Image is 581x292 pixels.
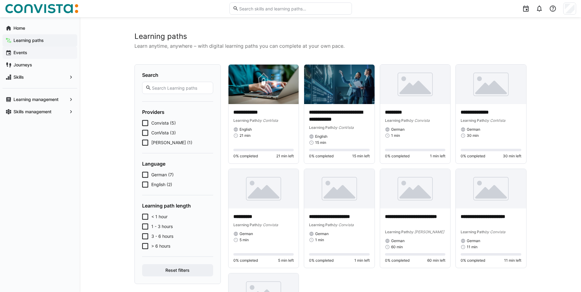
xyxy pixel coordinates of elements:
[315,238,324,242] span: 1 min
[430,154,445,159] span: 1 min left
[456,65,526,104] img: image
[278,258,294,263] span: 5 min left
[485,118,505,123] span: by ConVista
[461,230,485,234] span: Learning Path
[391,127,405,132] span: German
[354,258,370,263] span: 1 min left
[309,258,334,263] span: 0% completed
[233,258,258,263] span: 0% completed
[233,223,258,227] span: Learning Path
[151,172,174,178] span: German (7)
[258,223,278,227] span: by Convista
[142,203,213,209] h4: Learning path length
[467,238,480,243] span: German
[164,267,191,273] span: Reset filters
[427,258,445,263] span: 60 min left
[315,140,326,145] span: 15 min
[240,133,251,138] span: 21 min
[380,169,451,208] img: image
[504,258,521,263] span: 11 min left
[151,85,209,91] input: Search Learning paths
[151,130,176,136] span: ConVista (3)
[240,127,252,132] span: English
[233,154,258,159] span: 0% completed
[467,127,480,132] span: German
[142,161,213,167] h4: Language
[151,120,176,126] span: Convista (5)
[391,238,405,243] span: German
[333,223,354,227] span: by Convista
[461,118,485,123] span: Learning Path
[142,264,213,276] button: Reset filters
[276,154,294,159] span: 21 min left
[456,169,526,208] img: image
[309,223,333,227] span: Learning Path
[258,118,278,123] span: by ConVista
[385,154,409,159] span: 0% completed
[239,6,348,11] input: Search skills and learning paths…
[485,230,505,234] span: by Convista
[151,223,173,230] span: 1 - 3 hours
[151,233,173,239] span: 3 - 6 hours
[467,245,477,249] span: 11 min
[385,118,409,123] span: Learning Path
[228,169,299,208] img: image
[309,154,334,159] span: 0% completed
[409,230,444,234] span: by [PERSON_NAME]
[151,140,192,146] span: [PERSON_NAME] (1)
[315,231,329,236] span: German
[240,238,249,242] span: 5 min
[134,42,526,50] p: Learn anytime, anywhere – with digital learning paths you can complete at your own pace.
[467,133,479,138] span: 30 min
[151,243,170,249] span: > 6 hours
[391,245,403,249] span: 60 min
[151,182,172,188] span: English (2)
[333,125,354,130] span: by ConVista
[503,154,521,159] span: 30 min left
[409,118,430,123] span: by Convista
[380,65,451,104] img: image
[385,230,409,234] span: Learning Path
[134,32,526,41] h2: Learning paths
[151,214,168,220] span: < 1 hour
[240,231,253,236] span: German
[391,133,400,138] span: 1 min
[309,125,333,130] span: Learning Path
[461,154,485,159] span: 0% completed
[304,65,375,104] img: image
[385,258,409,263] span: 0% completed
[142,109,213,115] h4: Providers
[315,134,327,139] span: English
[352,154,370,159] span: 15 min left
[228,65,299,104] img: image
[233,118,258,123] span: Learning Path
[142,72,213,78] h4: Search
[461,258,485,263] span: 0% completed
[304,169,375,208] img: image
